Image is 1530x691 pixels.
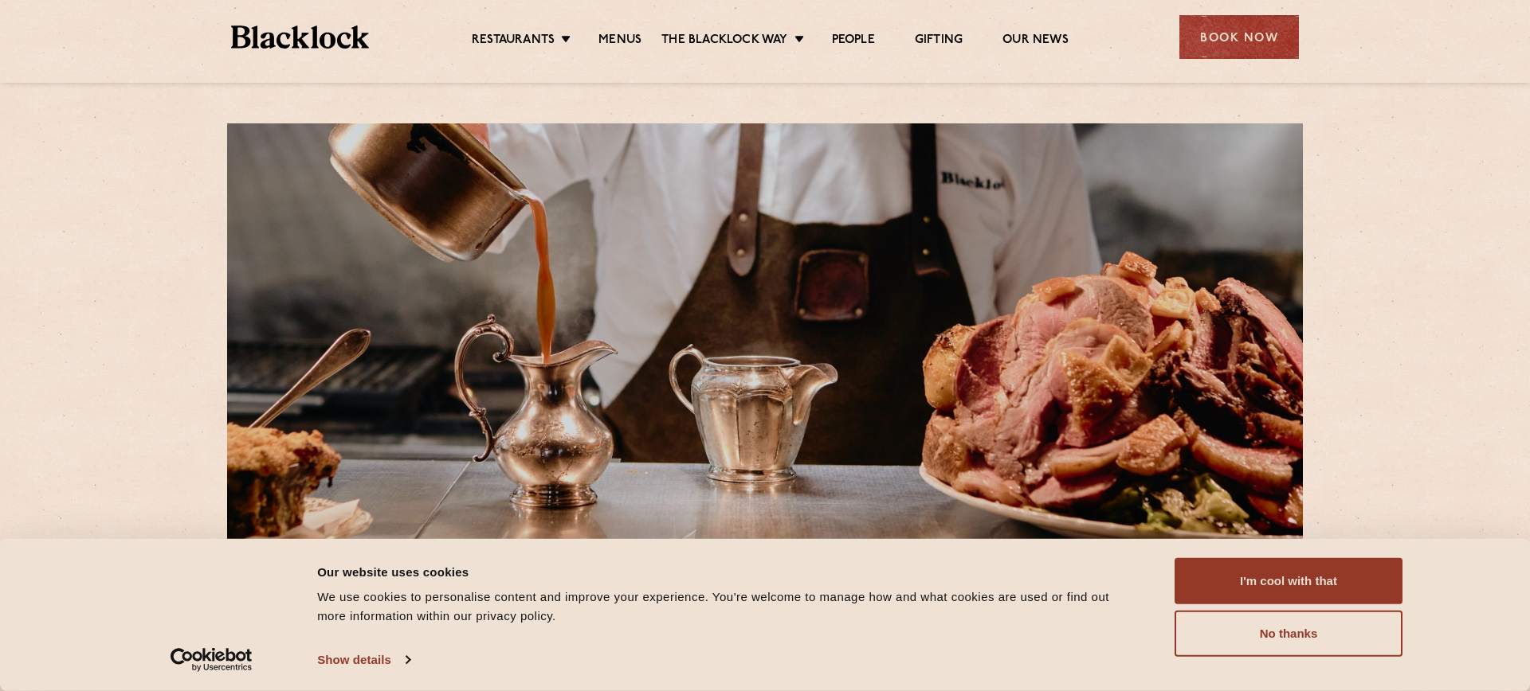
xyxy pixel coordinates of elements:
a: People [832,33,875,50]
a: Show details [317,648,410,672]
a: Gifting [915,33,963,50]
a: Restaurants [472,33,555,50]
div: Book Now [1179,15,1299,59]
button: No thanks [1175,611,1402,657]
a: Usercentrics Cookiebot - opens in a new window [142,648,281,672]
button: I'm cool with that [1175,558,1402,604]
a: Our News [1002,33,1069,50]
img: BL_Textured_Logo-footer-cropped.svg [231,25,369,49]
a: The Blacklock Way [661,33,787,50]
a: Menus [598,33,641,50]
div: We use cookies to personalise content and improve your experience. You're welcome to manage how a... [317,588,1139,626]
div: Our website uses cookies [317,562,1139,581]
